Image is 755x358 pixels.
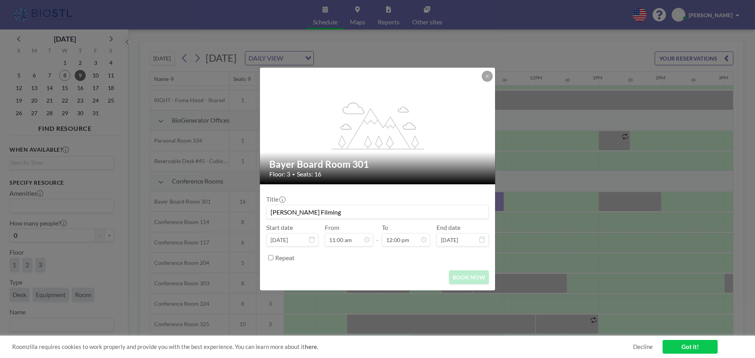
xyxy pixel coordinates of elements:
span: • [292,171,295,177]
g: flex-grow: 1.2; [331,102,424,149]
label: Start date [266,224,293,231]
span: Seats: 16 [297,170,321,178]
span: Roomzilla requires cookies to work properly and provide you with the best experience. You can lea... [12,343,633,351]
a: Got it! [663,340,718,354]
input: Tim's reservation [267,205,488,218]
span: - [376,226,379,244]
label: End date [436,224,460,231]
label: From [325,224,339,231]
span: Floor: 3 [269,170,290,178]
button: BOOK NOW [449,270,489,284]
label: To [382,224,388,231]
a: Decline [633,343,653,351]
label: Repeat [275,254,295,262]
h2: Bayer Board Room 301 [269,158,486,170]
a: here. [305,343,318,350]
label: Title [266,195,285,203]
